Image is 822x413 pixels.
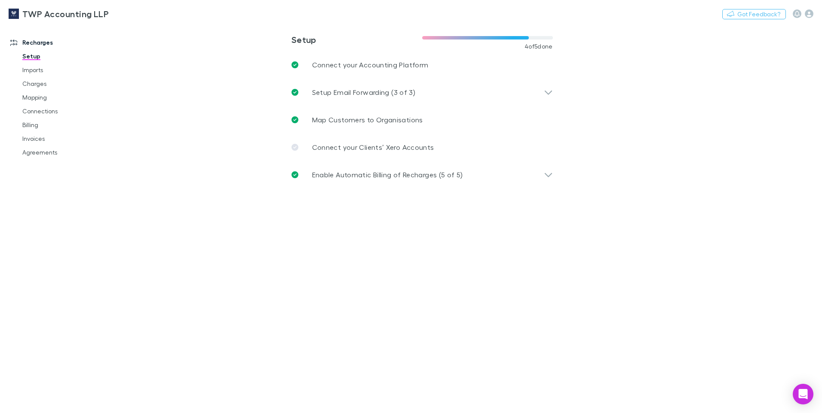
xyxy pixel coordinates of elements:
p: Map Customers to Organisations [312,115,423,125]
p: Connect your Accounting Platform [312,60,429,70]
a: Connect your Clients’ Xero Accounts [285,134,560,161]
a: Mapping [14,91,116,104]
a: Imports [14,63,116,77]
div: Setup Email Forwarding (3 of 3) [285,79,560,106]
span: 4 of 5 done [524,43,553,50]
a: Setup [14,49,116,63]
button: Got Feedback? [722,9,786,19]
a: Recharges [2,36,116,49]
a: Map Customers to Organisations [285,106,560,134]
div: Enable Automatic Billing of Recharges (5 of 5) [285,161,560,188]
a: Connect your Accounting Platform [285,51,560,79]
a: Agreements [14,146,116,159]
img: TWP Accounting LLP's Logo [9,9,19,19]
a: TWP Accounting LLP [3,3,114,24]
p: Setup Email Forwarding (3 of 3) [312,87,415,97]
a: Invoices [14,132,116,146]
h3: TWP Accounting LLP [22,9,109,19]
a: Connections [14,104,116,118]
div: Open Intercom Messenger [793,384,813,404]
h3: Setup [291,34,422,45]
p: Connect your Clients’ Xero Accounts [312,142,434,152]
a: Charges [14,77,116,91]
a: Billing [14,118,116,132]
p: Enable Automatic Billing of Recharges (5 of 5) [312,170,463,180]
